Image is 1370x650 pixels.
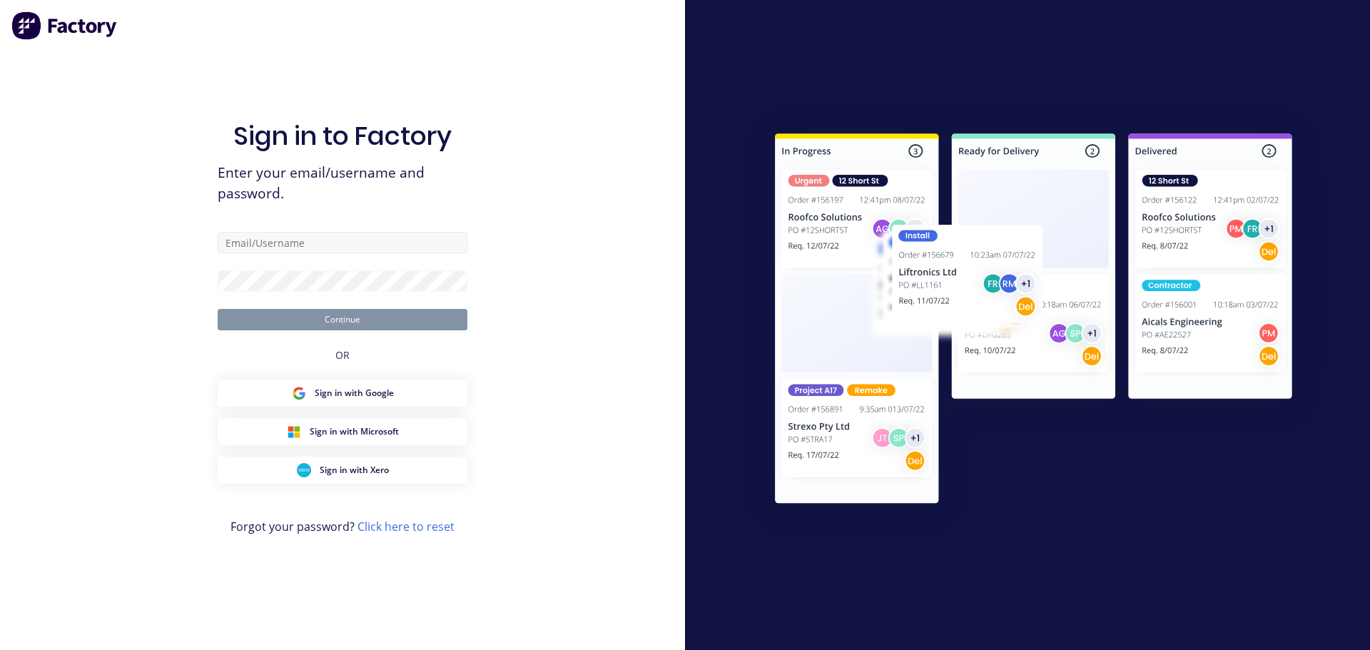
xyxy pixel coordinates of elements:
[11,11,118,40] img: Factory
[218,457,467,484] button: Xero Sign inSign in with Xero
[297,463,311,477] img: Xero Sign in
[357,519,455,534] a: Click here to reset
[315,387,394,400] span: Sign in with Google
[310,425,399,438] span: Sign in with Microsoft
[233,121,452,151] h1: Sign in to Factory
[218,380,467,407] button: Google Sign inSign in with Google
[218,163,467,204] span: Enter your email/username and password.
[320,464,389,477] span: Sign in with Xero
[292,386,306,400] img: Google Sign in
[218,309,467,330] button: Continue
[218,232,467,253] input: Email/Username
[335,330,350,380] div: OR
[230,518,455,535] span: Forgot your password?
[744,105,1324,537] img: Sign in
[218,418,467,445] button: Microsoft Sign inSign in with Microsoft
[287,425,301,439] img: Microsoft Sign in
